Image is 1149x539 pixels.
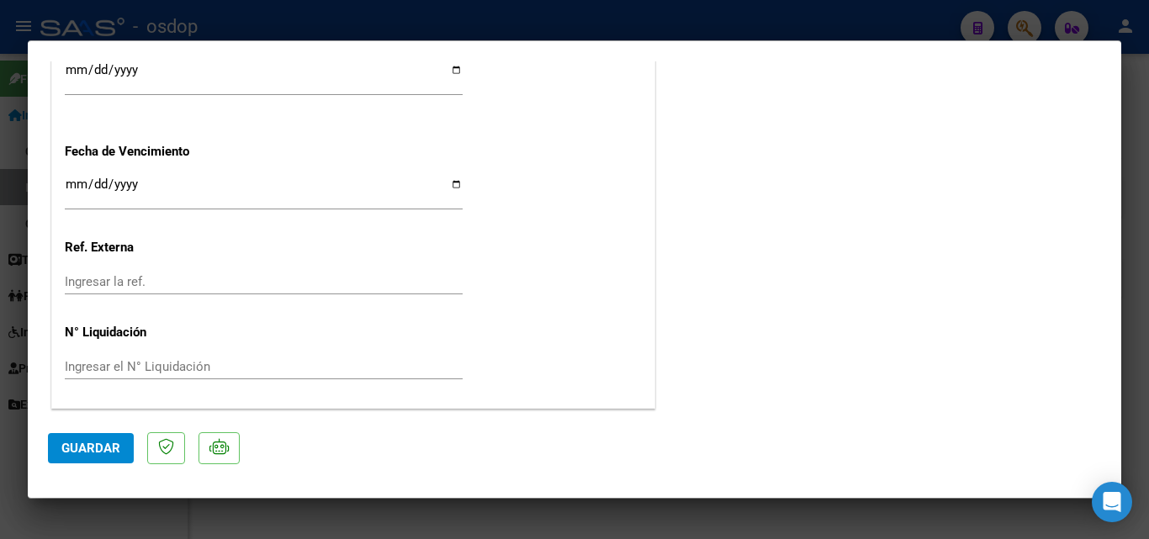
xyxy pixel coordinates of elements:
p: Fecha de Vencimiento [65,142,238,161]
span: Guardar [61,441,120,456]
p: Ref. Externa [65,238,238,257]
p: N° Liquidación [65,323,238,342]
button: Guardar [48,433,134,463]
div: Open Intercom Messenger [1092,482,1132,522]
